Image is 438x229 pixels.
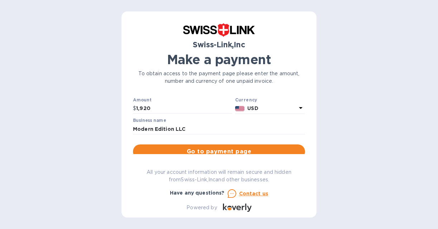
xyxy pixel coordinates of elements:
b: USD [247,105,258,111]
label: Business name [133,119,166,123]
p: $ [133,105,136,112]
u: Contact us [239,191,268,196]
input: 0.00 [136,103,232,114]
p: All your account information will remain secure and hidden from Swiss-Link,Inc and other businesses. [133,168,305,183]
label: Amount [133,98,151,102]
input: Enter business name [133,124,305,134]
b: Swiss-Link,Inc [193,40,245,49]
b: Have any questions? [170,190,225,196]
p: To obtain access to the payment page please enter the amount, number and currency of one unpaid i... [133,70,305,85]
button: Go to payment page [133,144,305,159]
span: Go to payment page [139,147,299,156]
h1: Make a payment [133,52,305,67]
p: Powered by [186,204,217,211]
b: Currency [235,97,257,102]
img: USD [235,106,245,111]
